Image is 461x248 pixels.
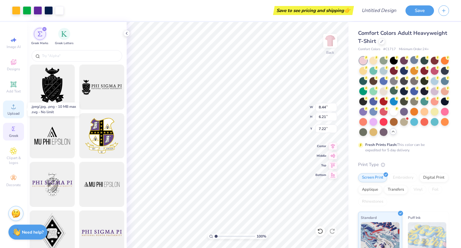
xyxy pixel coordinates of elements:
[410,185,426,194] div: Vinyl
[361,214,377,221] span: Standard
[357,5,401,17] input: Untitled Design
[31,109,76,115] div: .svg - No limit
[324,35,336,47] img: Back
[384,185,408,194] div: Transfers
[389,173,417,182] div: Embroidery
[405,5,434,16] button: Save
[55,28,74,46] button: filter button
[419,173,448,182] div: Digital Print
[315,173,326,177] span: Bottom
[358,29,447,45] span: Comfort Colors Adult Heavyweight T-Shirt
[365,142,439,153] div: This color can be expedited for 5 day delivery.
[22,229,44,235] strong: Need help?
[7,44,21,49] span: Image AI
[358,173,387,182] div: Screen Print
[7,67,20,71] span: Designs
[315,144,326,148] span: Center
[315,163,326,168] span: Top
[315,154,326,158] span: Middle
[257,234,266,239] span: 100 %
[428,185,442,194] div: Foil
[9,133,18,138] span: Greek
[38,32,42,36] img: Greek Marks Image
[6,183,21,187] span: Decorate
[31,104,76,109] div: .jpeg/.jpg, .png - 10 MB max
[358,197,387,206] div: Rhinestones
[8,111,20,116] span: Upload
[55,41,74,46] span: Greek Letters
[399,47,429,52] span: Minimum Order: 24 +
[31,41,48,46] span: Greek Marks
[358,47,380,52] span: Comfort Colors
[55,28,74,46] div: filter for Greek Letters
[408,214,420,221] span: Puff Ink
[344,7,351,14] span: 👉
[326,50,334,55] div: Back
[31,28,48,46] button: filter button
[365,142,397,147] strong: Fresh Prints Flash:
[31,28,48,46] div: filter for Greek Marks
[41,53,118,59] input: Try "Alpha"
[3,156,24,165] span: Clipart & logos
[6,89,21,94] span: Add Text
[358,161,449,168] div: Print Type
[383,47,396,52] span: # C1717
[61,31,67,37] img: Greek Letters Image
[358,185,382,194] div: Applique
[275,6,352,15] div: Save to see pricing and shipping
